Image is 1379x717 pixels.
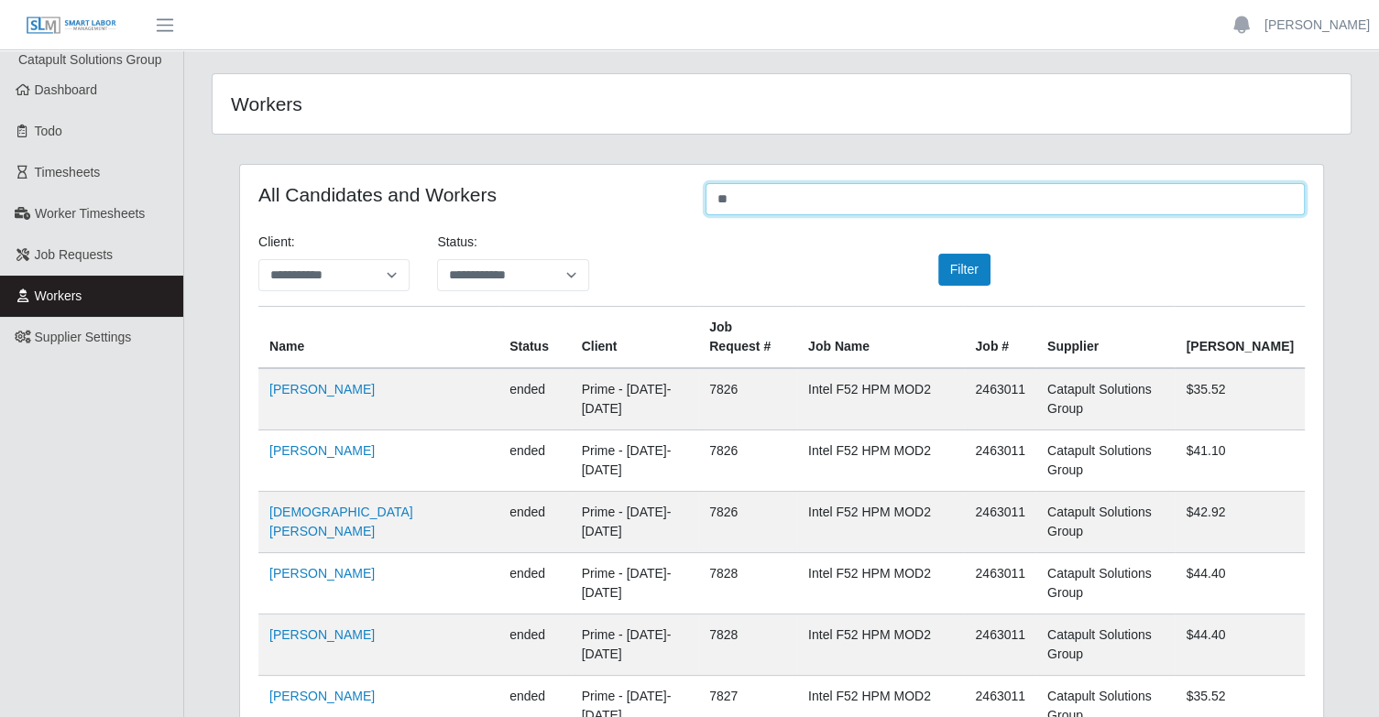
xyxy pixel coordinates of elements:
[797,430,964,492] td: Intel F52 HPM MOD2
[698,492,797,553] td: 7826
[964,430,1036,492] td: 2463011
[35,206,145,221] span: Worker Timesheets
[1036,553,1176,614] td: Catapult Solutions Group
[964,307,1036,369] th: Job #
[698,307,797,369] th: Job Request #
[1175,368,1305,430] td: $35.52
[1036,614,1176,676] td: Catapult Solutions Group
[1175,492,1305,553] td: $42.92
[1175,307,1305,369] th: [PERSON_NAME]
[571,368,699,430] td: Prime - [DATE]-[DATE]
[498,430,570,492] td: ended
[797,553,964,614] td: Intel F52 HPM MOD2
[1175,430,1305,492] td: $41.10
[964,614,1036,676] td: 2463011
[498,307,570,369] th: Status
[1036,492,1176,553] td: Catapult Solutions Group
[698,368,797,430] td: 7826
[35,82,98,97] span: Dashboard
[35,288,82,303] span: Workers
[797,368,964,430] td: Intel F52 HPM MOD2
[571,430,699,492] td: Prime - [DATE]-[DATE]
[1036,368,1176,430] td: Catapult Solutions Group
[269,443,375,458] a: [PERSON_NAME]
[269,505,413,538] a: [DEMOGRAPHIC_DATA][PERSON_NAME]
[1175,614,1305,676] td: $44.40
[797,492,964,553] td: Intel F52 HPM MOD2
[35,165,101,179] span: Timesheets
[18,52,161,67] span: Catapult Solutions Group
[269,689,375,703] a: [PERSON_NAME]
[571,553,699,614] td: Prime - [DATE]-[DATE]
[964,492,1036,553] td: 2463011
[571,307,699,369] th: Client
[797,307,964,369] th: Job Name
[35,124,62,138] span: Todo
[797,614,964,676] td: Intel F52 HPM MOD2
[498,614,570,676] td: ended
[1264,16,1370,35] a: [PERSON_NAME]
[35,330,132,344] span: Supplier Settings
[698,553,797,614] td: 7828
[269,566,375,581] a: [PERSON_NAME]
[964,368,1036,430] td: 2463011
[964,553,1036,614] td: 2463011
[231,92,673,115] h4: Workers
[258,233,295,252] label: Client:
[498,368,570,430] td: ended
[498,492,570,553] td: ended
[1175,553,1305,614] td: $44.40
[698,614,797,676] td: 7828
[35,247,114,262] span: Job Requests
[1036,430,1176,492] td: Catapult Solutions Group
[571,614,699,676] td: Prime - [DATE]-[DATE]
[698,430,797,492] td: 7826
[1036,307,1176,369] th: Supplier
[498,553,570,614] td: ended
[571,492,699,553] td: Prime - [DATE]-[DATE]
[269,627,375,642] a: [PERSON_NAME]
[26,16,117,36] img: SLM Logo
[437,233,477,252] label: Status:
[938,254,990,286] button: Filter
[269,382,375,397] a: [PERSON_NAME]
[258,183,678,206] h4: All Candidates and Workers
[258,307,498,369] th: Name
